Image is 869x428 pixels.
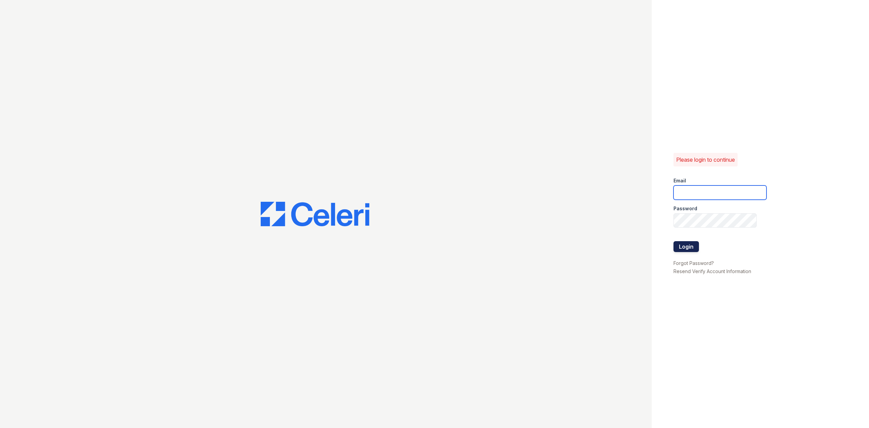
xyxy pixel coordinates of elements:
a: Resend Verify Account Information [673,268,751,274]
img: CE_Logo_Blue-a8612792a0a2168367f1c8372b55b34899dd931a85d93a1a3d3e32e68fde9ad4.png [261,202,369,226]
button: Login [673,241,699,252]
a: Forgot Password? [673,260,714,266]
label: Email [673,177,686,184]
label: Password [673,205,697,212]
p: Please login to continue [676,156,735,164]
